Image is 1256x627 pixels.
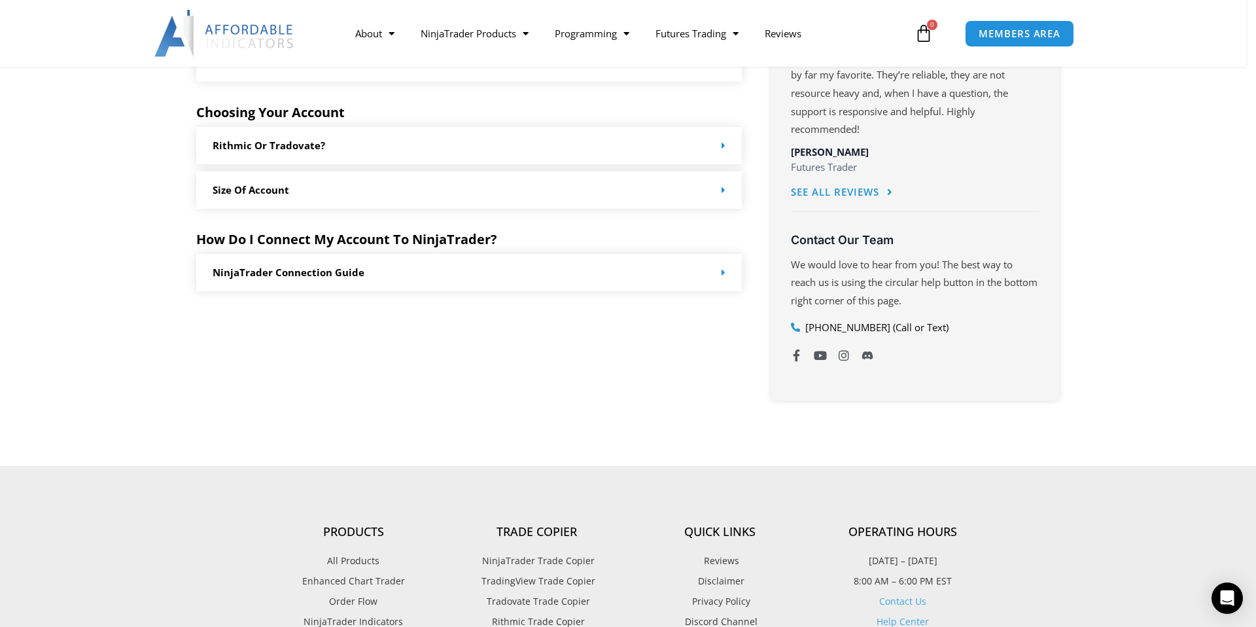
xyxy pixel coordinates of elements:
p: [DATE] – [DATE] [811,552,994,569]
a: Contact Us [879,595,926,607]
span: Disclaimer [695,573,744,590]
span: See All Reviews [791,187,879,197]
a: Size of Account [213,183,289,196]
a: NinjaTrader Products [408,18,542,48]
span: MEMBERS AREA [979,29,1060,39]
div: Size of Account [196,171,742,209]
h5: Choosing Your Account [196,105,742,120]
span: Privacy Policy [689,593,750,610]
a: Rithmic or Tradovate? [213,139,325,152]
a: Order Flow [262,593,445,610]
h5: How Do I Connect My Account To NinjaTrader? [196,232,742,247]
h4: Operating Hours [811,525,994,539]
span: 0 [927,20,937,30]
a: Reviews [628,552,811,569]
h4: Quick Links [628,525,811,539]
a: About [342,18,408,48]
p: 8:00 AM – 6:00 PM EST [811,573,994,590]
a: NinjaTrader Connection Guide [213,266,364,279]
div: Open Intercom Messenger [1212,582,1243,614]
a: All Products [262,552,445,569]
img: LogoAI | Affordable Indicators – NinjaTrader [154,10,295,57]
h3: Contact Our Team [791,232,1039,247]
a: MEMBERS AREA [965,20,1074,47]
span: All Products [327,552,379,569]
p: Futures Trader [791,158,1039,177]
p: I’ve used dozens of different indicators over the years and the ones I’ve gotten from Affordable ... [791,29,1039,139]
div: NinjaTrader Connection Guide [196,254,742,291]
span: Enhanced Chart Trader [302,573,405,590]
a: Reviews [752,18,814,48]
a: Programming [542,18,642,48]
a: 0 [895,14,952,52]
a: Tradovate Trade Copier [445,593,628,610]
a: See All Reviews [791,178,893,207]
h4: Products [262,525,445,539]
p: We would love to hear from you! The best way to reach us is using the circular help button in the... [791,256,1039,311]
a: NinjaTrader Trade Copier [445,552,628,569]
span: Order Flow [329,593,377,610]
span: Reviews [701,552,739,569]
span: [PERSON_NAME] [791,145,869,158]
a: Enhanced Chart Trader [262,573,445,590]
span: NinjaTrader Trade Copier [479,552,595,569]
a: TradingView Trade Copier [445,573,628,590]
span: [PHONE_NUMBER] (Call or Text) [802,319,949,337]
div: Rithmic or Tradovate? [196,127,742,164]
nav: Menu [342,18,911,48]
a: Disclaimer [628,573,811,590]
h4: Trade Copier [445,525,628,539]
a: Privacy Policy [628,593,811,610]
span: TradingView Trade Copier [478,573,595,590]
a: Futures Trading [642,18,752,48]
span: Tradovate Trade Copier [483,593,590,610]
